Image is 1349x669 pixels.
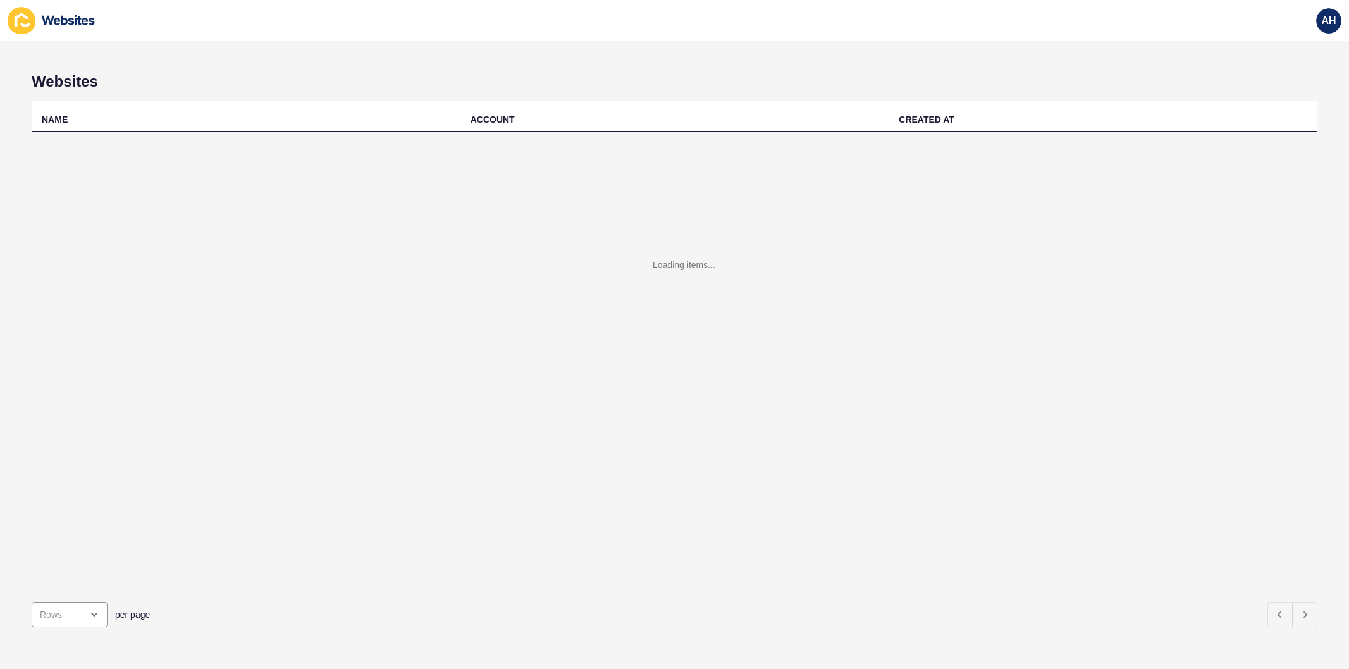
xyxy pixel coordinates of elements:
[899,113,954,126] div: CREATED AT
[32,73,1317,90] h1: Websites
[42,113,68,126] div: NAME
[115,608,150,621] span: per page
[1321,15,1336,27] span: AH
[653,259,715,271] div: Loading items...
[32,602,108,627] div: open menu
[471,113,515,126] div: ACCOUNT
